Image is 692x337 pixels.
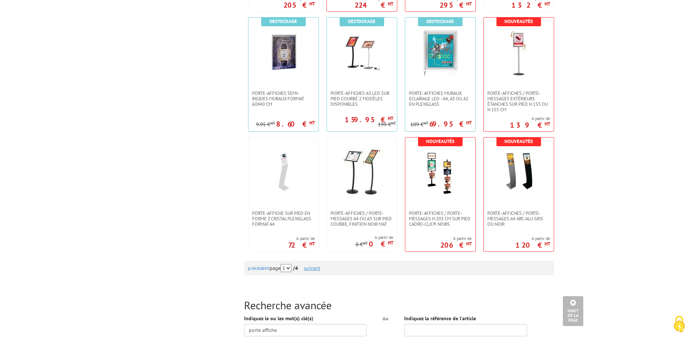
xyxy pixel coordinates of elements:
[356,242,368,247] p: 0 €
[495,28,542,76] img: Porte-affiches / Porte-messages extérieurs étanches sur pied h 133 ou h 155 cm
[440,243,472,247] p: 206 €
[424,120,428,125] sup: HT
[356,235,393,240] span: A partir de
[369,242,393,246] p: 0 €
[270,18,297,24] b: Destockage
[405,210,475,227] a: Porte-affiches / Porte-messages H.203 cm SUR PIED CADRO-CLIC® NOIRS
[378,315,393,322] div: ou
[504,18,533,24] b: Nouveautés
[276,122,315,126] p: 8.60 €
[252,210,315,227] span: Porte-affiche sur pied en forme Z cristal plexiglass format A4
[515,236,550,241] span: A partir de
[426,18,454,24] b: Destockage
[260,28,307,76] img: Porte-affiches semi-rigides muraux format 60x40 cm
[338,148,386,196] img: Porte-affiches / Porte-messages A4 ou A3 sur pied courbe, finition noir mat
[260,148,307,196] img: Porte-affiche sur pied en forme Z cristal plexiglass format A4
[256,122,275,127] p: 9.95 €
[288,243,315,247] p: 72 €
[270,120,275,125] sup: HT
[388,1,393,7] sup: HT
[248,210,318,227] a: Porte-affiche sur pied en forme Z cristal plexiglass format A4
[405,90,475,107] a: Porte-Affiches Muraux Eclairage LED - A4, A3 ou A2 en plexiglass
[327,210,397,227] a: Porte-affiches / Porte-messages A4 ou A3 sur pied courbe, finition noir mat
[327,90,397,107] a: Porte-affiches A3 LED sur pied courbé 2 modèles disponibles
[248,265,270,271] a: précédent
[295,265,298,271] span: 4
[511,3,550,7] p: 132 €
[510,116,550,121] span: A partir de
[545,121,550,127] sup: HT
[388,240,393,246] sup: HT
[487,210,550,227] span: Porte-affiches / Porte-messages A4 Arc-Alu gris ou noir
[304,265,320,271] a: suivant
[417,148,464,196] img: Porte-affiches / Porte-messages H.203 cm SUR PIED CADRO-CLIC® NOIRS
[244,315,313,322] label: Indiquez le ou les mot(s) clé(s)
[244,299,554,311] h2: Recherche avancée
[466,1,472,7] sup: HT
[466,120,472,126] sup: HT
[330,90,393,107] span: Porte-affiches A3 LED sur pied courbé 2 modèles disponibles
[545,1,550,7] sup: HT
[248,261,550,275] div: page
[484,90,554,112] a: Porte-affiches / Porte-messages extérieurs étanches sur pied h 133 ou h 155 cm
[293,265,302,271] strong: /
[378,122,396,127] p: 199 €
[391,120,396,125] sup: HT
[345,117,393,122] p: 159.95 €
[670,315,688,333] img: Cookies (fenêtre modale)
[348,18,375,24] b: Destockage
[426,138,455,144] b: Nouveautés
[666,312,692,337] button: Cookies (fenêtre modale)
[410,122,428,127] p: 109 €
[388,115,393,121] sup: HT
[440,3,472,7] p: 295 €
[309,120,315,126] sup: HT
[288,236,315,241] span: A partir de
[429,122,472,126] p: 69.95 €
[563,296,583,326] a: Haut de la page
[309,241,315,247] sup: HT
[484,210,554,227] a: Porte-affiches / Porte-messages A4 Arc-Alu gris ou noir
[466,241,472,247] sup: HT
[504,138,533,144] b: Nouveautés
[363,240,368,245] sup: HT
[355,3,393,7] p: 224 €
[252,90,315,107] span: Porte-affiches semi-rigides muraux format 60x40 cm
[487,90,550,112] span: Porte-affiches / Porte-messages extérieurs étanches sur pied h 133 ou h 155 cm
[495,148,542,196] img: Porte-affiches / Porte-messages A4 Arc-Alu gris ou noir
[510,123,550,127] p: 139 €
[515,243,550,247] p: 120 €
[283,3,315,7] p: 205 €
[440,236,472,241] span: A partir de
[404,315,476,322] label: Indiquez la référence de l'article
[248,90,318,107] a: Porte-affiches semi-rigides muraux format 60x40 cm
[409,210,472,227] span: Porte-affiches / Porte-messages H.203 cm SUR PIED CADRO-CLIC® NOIRS
[309,1,315,7] sup: HT
[338,28,386,76] img: Porte-affiches A3 LED sur pied courbé 2 modèles disponibles
[545,241,550,247] sup: HT
[417,28,464,76] img: Porte-Affiches Muraux Eclairage LED - A4, A3 ou A2 en plexiglass
[409,90,472,107] span: Porte-Affiches Muraux Eclairage LED - A4, A3 ou A2 en plexiglass
[330,210,393,227] span: Porte-affiches / Porte-messages A4 ou A3 sur pied courbe, finition noir mat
